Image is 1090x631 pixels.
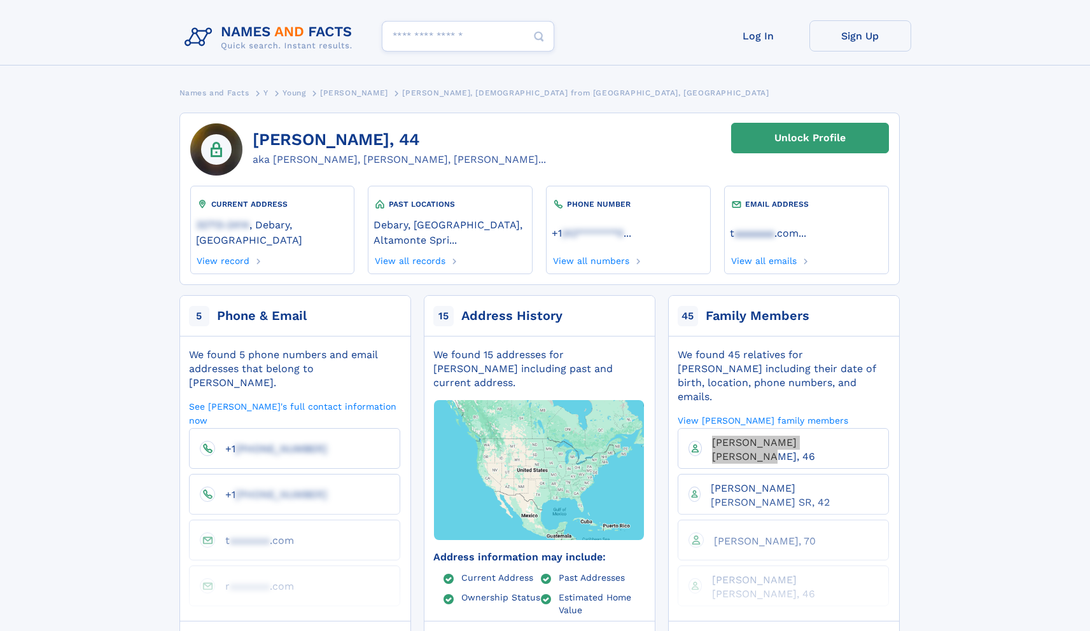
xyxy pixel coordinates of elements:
[730,226,799,239] a: taaaaaaa.com
[524,21,554,52] button: Search Button
[230,534,270,546] span: aaaaaaa
[678,414,848,426] a: View [PERSON_NAME] family members
[552,198,704,211] div: PHONE NUMBER
[461,572,533,582] a: Current Address
[402,88,769,97] span: [PERSON_NAME], [DEMOGRAPHIC_DATA] from [GEOGRAPHIC_DATA], [GEOGRAPHIC_DATA]
[215,442,327,454] a: +1[PHONE_NUMBER]
[253,130,546,149] h1: [PERSON_NAME], 44
[263,88,269,97] span: Y
[461,307,562,325] div: Address History
[559,592,645,614] a: Estimated Home Value
[552,252,629,266] a: View all numbers
[374,252,445,266] a: View all records
[706,307,809,325] div: Family Members
[412,364,666,576] img: Map with markers on addresses Zachary T Young
[774,123,846,153] div: Unlock Profile
[702,573,878,599] a: [PERSON_NAME] [PERSON_NAME], 46
[253,152,546,167] div: aka [PERSON_NAME], [PERSON_NAME], [PERSON_NAME]...
[730,198,883,211] div: EMAIL ADDRESS
[433,550,645,564] div: Address information may include:
[712,574,815,600] span: [PERSON_NAME] [PERSON_NAME], 46
[730,252,797,266] a: View all emails
[320,88,388,97] span: [PERSON_NAME]
[235,489,327,501] span: [PHONE_NUMBER]
[189,348,400,390] div: We found 5 phone numbers and email addresses that belong to [PERSON_NAME].
[559,572,625,582] a: Past Addresses
[552,227,704,239] a: ...
[196,252,250,266] a: View record
[235,443,327,455] span: [PHONE_NUMBER]
[701,482,877,508] a: [PERSON_NAME] [PERSON_NAME] SR, 42
[374,198,526,211] div: PAST LOCATIONS
[433,306,454,326] span: 15
[320,85,388,101] a: [PERSON_NAME]
[714,535,816,547] span: [PERSON_NAME], 70
[189,306,209,326] span: 5
[196,198,349,211] div: CURRENT ADDRESS
[374,218,520,231] a: Debary, [GEOGRAPHIC_DATA]
[196,219,249,231] span: 32713-2414
[215,488,327,500] a: +1[PHONE_NUMBER]
[708,20,809,52] a: Log In
[196,218,349,246] a: 32713-2414, Debary, [GEOGRAPHIC_DATA]
[433,348,645,390] div: We found 15 addresses for [PERSON_NAME] including past and current address.
[711,482,830,508] span: [PERSON_NAME] [PERSON_NAME] SR, 42
[678,306,698,326] span: 45
[179,85,249,101] a: Names and Facts
[734,227,774,239] span: aaaaaaa
[461,592,540,602] a: Ownership Status
[809,20,911,52] a: Sign Up
[230,580,270,592] span: aaaaaaa
[704,534,816,546] a: [PERSON_NAME], 70
[702,436,878,462] a: [PERSON_NAME] [PERSON_NAME], 46
[283,88,305,97] span: Young
[374,211,526,252] div: ,
[179,20,363,55] img: Logo Names and Facts
[189,400,400,426] a: See [PERSON_NAME]'s full contact information now
[382,21,554,52] input: search input
[283,85,305,101] a: Young
[678,348,889,404] div: We found 45 relatives for [PERSON_NAME] including their date of birth, location, phone numbers, a...
[731,123,889,153] a: Unlock Profile
[374,233,457,246] a: Altamonte Spri...
[215,534,294,546] a: taaaaaaa.com
[215,579,294,592] a: raaaaaaa.com
[263,85,269,101] a: Y
[217,307,307,325] div: Phone & Email
[712,436,815,462] span: [PERSON_NAME] [PERSON_NAME], 46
